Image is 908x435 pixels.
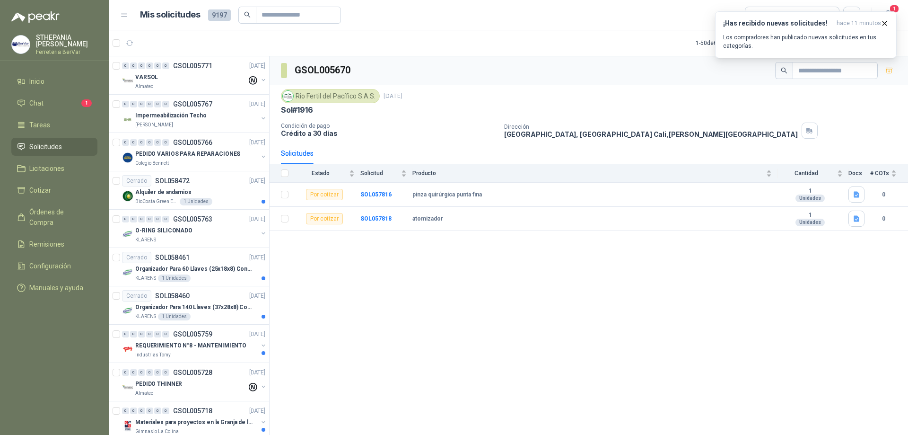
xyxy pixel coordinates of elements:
[155,293,190,299] p: SOL058460
[122,367,267,397] a: 0 0 0 0 0 0 GSOL005728[DATE] Company LogoPEDIDO THINNERAlmatec
[715,11,897,58] button: ¡Has recibido nuevas solicitudes!hace 11 minutos Los compradores han publicado nuevas solicitudes...
[249,292,265,301] p: [DATE]
[122,175,151,186] div: Cerrado
[122,216,129,222] div: 0
[360,170,399,177] span: Solicitud
[11,257,97,275] a: Configuración
[155,178,190,184] p: SOL058472
[29,207,88,228] span: Órdenes de Compra
[412,215,443,223] b: atomizador
[504,130,798,138] p: [GEOGRAPHIC_DATA], [GEOGRAPHIC_DATA] Cali , [PERSON_NAME][GEOGRAPHIC_DATA]
[294,170,347,177] span: Estado
[249,177,265,186] p: [DATE]
[146,369,153,376] div: 0
[135,418,253,427] p: Materiales para proyectos en la Granja de la UI
[135,341,246,350] p: REQUERIMIENTO N°8 - MANTENIMIENTO
[173,62,212,69] p: GSOL005771
[360,164,412,183] th: Solicitud
[173,101,212,107] p: GSOL005767
[294,164,360,183] th: Estado
[11,116,97,134] a: Tareas
[29,239,64,249] span: Remisiones
[122,60,267,90] a: 0 0 0 0 0 0 GSOL005771[DATE] Company LogoVARSOLAlmatec
[360,215,392,222] a: SOL057818
[130,331,137,337] div: 0
[122,98,267,129] a: 0 0 0 0 0 0 GSOL005767[DATE] Company LogoImpermeabilización Techo[PERSON_NAME]
[870,170,889,177] span: # COTs
[36,49,97,55] p: Ferreteria BerVar
[173,408,212,414] p: GSOL005718
[122,137,267,167] a: 0 0 0 0 0 0 GSOL005766[DATE] Company LogoPEDIDO VARIOS PARA REPARACIONESColegio Bennett
[795,219,825,226] div: Unidades
[135,351,171,359] p: Industrias Tomy
[158,313,191,320] div: 1 Unidades
[162,331,169,337] div: 0
[146,101,153,107] div: 0
[155,254,190,261] p: SOL058461
[412,170,764,177] span: Producto
[244,11,251,18] span: search
[723,33,889,50] p: Los compradores han publicado nuevas solicitudes en tus categorías.
[249,215,265,224] p: [DATE]
[29,163,64,174] span: Licitaciones
[135,73,158,82] p: VARSOL
[295,63,352,78] h3: GSOL005670
[130,101,137,107] div: 0
[281,148,314,159] div: Solicitudes
[723,19,833,27] h3: ¡Has recibido nuevas solicitudes!
[11,138,97,156] a: Solicitudes
[11,160,97,178] a: Licitaciones
[122,305,133,317] img: Company Logo
[135,121,173,129] p: [PERSON_NAME]
[146,216,153,222] div: 0
[135,236,156,244] p: KLARENS
[154,331,161,337] div: 0
[146,139,153,146] div: 0
[29,261,71,271] span: Configuración
[795,195,825,202] div: Unidades
[360,191,392,198] a: SOL057816
[122,139,129,146] div: 0
[138,139,145,146] div: 0
[777,212,843,219] b: 1
[29,142,62,152] span: Solicitudes
[249,100,265,109] p: [DATE]
[146,331,153,337] div: 0
[158,275,191,282] div: 1 Unidades
[122,344,133,355] img: Company Logo
[122,213,267,244] a: 0 0 0 0 0 0 GSOL005763[DATE] Company LogoO-RING SILICONADOKLARENS
[29,283,83,293] span: Manuales y ayuda
[11,235,97,253] a: Remisiones
[135,390,153,397] p: Almatec
[281,123,497,129] p: Condición de pago
[777,187,843,195] b: 1
[138,101,145,107] div: 0
[122,408,129,414] div: 0
[135,275,156,282] p: KLARENS
[751,10,771,20] div: Todas
[29,98,44,108] span: Chat
[11,11,60,23] img: Logo peakr
[122,331,129,337] div: 0
[122,229,133,240] img: Company Logo
[283,91,293,101] img: Company Logo
[837,19,881,27] span: hace 11 minutos
[130,139,137,146] div: 0
[81,99,92,107] span: 1
[122,101,129,107] div: 0
[208,9,231,21] span: 9197
[135,303,253,312] p: Organizador Para 140 Llaves (37x28x8) Con Cerradura
[281,105,313,115] p: Sol#1916
[306,213,343,224] div: Por cotizar
[36,34,97,47] p: STHEPANIA [PERSON_NAME]
[138,331,145,337] div: 0
[154,62,161,69] div: 0
[173,369,212,376] p: GSOL005728
[162,139,169,146] div: 0
[777,170,835,177] span: Cantidad
[135,313,156,320] p: KLARENS
[870,214,897,223] b: 0
[249,62,265,71] p: [DATE]
[122,75,133,87] img: Company Logo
